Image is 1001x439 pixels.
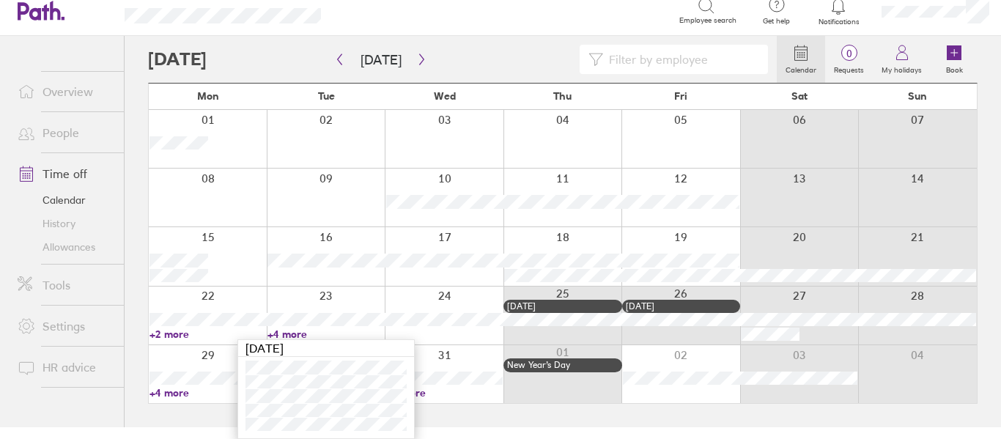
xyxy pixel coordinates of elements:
a: 0Requests [825,36,873,83]
a: Book [931,36,978,83]
span: Wed [434,90,456,102]
a: Settings [6,311,124,341]
label: My holidays [873,62,931,75]
a: My holidays [873,36,931,83]
a: +2 more [149,328,266,341]
div: [DATE] [626,301,736,311]
input: Filter by employee [603,45,759,73]
a: Tools [6,270,124,300]
a: History [6,212,124,235]
span: Fri [674,90,687,102]
span: Sat [791,90,808,102]
div: Search [361,4,398,17]
label: Book [937,62,972,75]
a: Time off [6,159,124,188]
a: Calendar [6,188,124,212]
a: People [6,118,124,147]
div: [DATE] [507,301,618,311]
span: 0 [825,48,873,59]
a: Allowances [6,235,124,259]
span: Tue [318,90,335,102]
button: [DATE] [349,48,413,72]
a: +4 more [149,386,266,399]
a: +4 more [386,386,503,399]
label: Calendar [777,62,825,75]
div: [DATE] [238,340,414,357]
span: Get help [753,17,800,26]
span: Notifications [815,18,863,26]
a: +4 more [267,328,384,341]
span: Mon [197,90,219,102]
div: New Year’s Day [507,360,618,370]
a: HR advice [6,353,124,382]
a: Calendar [777,36,825,83]
span: Sun [908,90,927,102]
a: Overview [6,77,124,106]
span: Employee search [679,16,736,25]
span: Thu [553,90,572,102]
label: Requests [825,62,873,75]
